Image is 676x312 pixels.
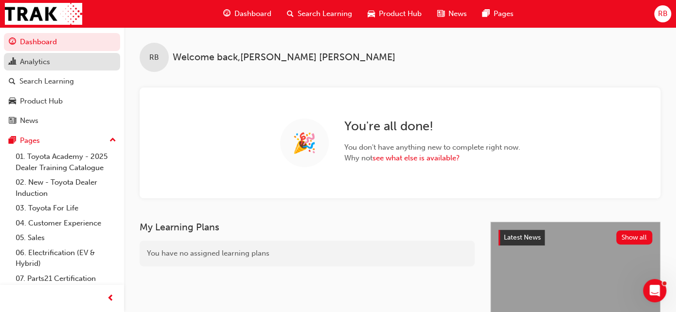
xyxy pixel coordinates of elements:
[5,3,82,25] img: Trak
[4,31,120,132] button: DashboardAnalyticsSearch LearningProduct HubNews
[9,137,16,145] span: pages-icon
[12,271,120,286] a: 07. Parts21 Certification
[20,96,63,107] div: Product Hub
[4,132,120,150] button: Pages
[429,4,475,24] a: news-iconNews
[498,230,652,245] a: Latest NewsShow all
[360,4,429,24] a: car-iconProduct Hub
[223,8,231,20] span: guage-icon
[4,92,120,110] a: Product Hub
[475,4,521,24] a: pages-iconPages
[344,153,520,164] span: Why not
[140,222,475,233] h3: My Learning Plans
[287,8,294,20] span: search-icon
[234,8,271,19] span: Dashboard
[643,279,666,302] iframe: Intercom live chat
[4,33,120,51] a: Dashboard
[9,97,16,106] span: car-icon
[494,8,514,19] span: Pages
[9,38,16,47] span: guage-icon
[437,8,445,20] span: news-icon
[654,5,671,22] button: RB
[149,52,159,63] span: RB
[19,76,74,87] div: Search Learning
[215,4,279,24] a: guage-iconDashboard
[279,4,360,24] a: search-iconSearch Learning
[9,117,16,125] span: news-icon
[482,8,490,20] span: pages-icon
[9,58,16,67] span: chart-icon
[12,245,120,271] a: 06. Electrification (EV & Hybrid)
[4,72,120,90] a: Search Learning
[173,52,395,63] span: Welcome back , [PERSON_NAME] [PERSON_NAME]
[379,8,422,19] span: Product Hub
[373,154,460,162] a: see what else is available?
[109,134,116,147] span: up-icon
[12,201,120,216] a: 03. Toyota For Life
[448,8,467,19] span: News
[20,56,50,68] div: Analytics
[9,77,16,86] span: search-icon
[344,119,520,134] h2: You ' re all done!
[107,293,114,305] span: prev-icon
[4,53,120,71] a: Analytics
[298,8,352,19] span: Search Learning
[140,241,475,266] div: You have no assigned learning plans
[12,175,120,201] a: 02. New - Toyota Dealer Induction
[658,8,667,19] span: RB
[12,230,120,245] a: 05. Sales
[20,135,40,146] div: Pages
[4,112,120,130] a: News
[12,216,120,231] a: 04. Customer Experience
[368,8,375,20] span: car-icon
[20,115,38,126] div: News
[292,138,317,149] span: 🎉
[12,149,120,175] a: 01. Toyota Academy - 2025 Dealer Training Catalogue
[344,142,520,153] span: You don ' t have anything new to complete right now.
[504,233,541,242] span: Latest News
[616,230,653,244] button: Show all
